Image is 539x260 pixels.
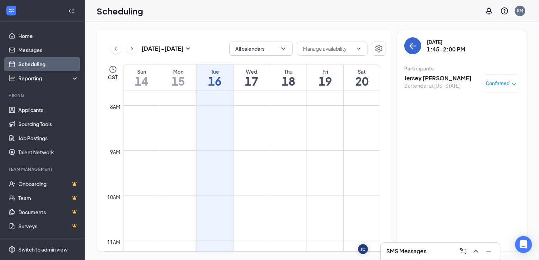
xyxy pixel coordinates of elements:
button: ChevronRight [127,43,137,54]
div: 11am [106,238,122,246]
div: Sat [344,68,380,75]
div: 10am [106,193,122,201]
a: Talent Network [18,145,79,159]
div: Bartender at [US_STATE] [404,82,472,89]
svg: Analysis [8,75,16,82]
a: September 19, 2025 [307,64,343,91]
div: Participants [404,65,520,72]
h1: 19 [307,75,343,87]
svg: WorkstreamLogo [8,7,15,14]
div: Thu [270,68,307,75]
h1: 20 [344,75,380,87]
div: Switch to admin view [18,246,68,253]
button: back-button [404,37,421,54]
svg: ChevronLeft [112,44,119,53]
button: ComposeMessage [458,246,469,257]
a: September 18, 2025 [270,64,307,91]
div: Reporting [18,75,79,82]
a: September 20, 2025 [344,64,380,91]
h1: 15 [160,75,196,87]
h1: 14 [123,75,160,87]
h3: Jersey [PERSON_NAME] [404,74,472,82]
a: Sourcing Tools [18,117,79,131]
a: Home [18,29,79,43]
button: Minimize [483,246,494,257]
button: Settings [372,42,386,56]
a: Job Postings [18,131,79,145]
h3: SMS Messages [386,247,426,255]
a: SurveysCrown [18,219,79,233]
span: CST [108,74,117,81]
div: Wed [234,68,270,75]
svg: ChevronUp [472,247,480,255]
svg: ArrowLeft [408,42,417,50]
span: Confirmed [486,80,510,87]
div: [DATE] [427,38,465,45]
div: Open Intercom Messenger [515,236,532,253]
h3: 1:45-2:00 PM [427,45,465,53]
a: September 14, 2025 [123,64,160,91]
svg: Notifications [485,7,493,15]
div: Tue [197,68,233,75]
svg: SmallChevronDown [184,44,192,53]
div: Sun [123,68,160,75]
svg: Settings [375,44,383,53]
a: September 15, 2025 [160,64,196,91]
h1: 16 [197,75,233,87]
a: DocumentsCrown [18,205,79,219]
button: All calendarsChevronDown [229,42,293,56]
div: Fri [307,68,343,75]
div: Mon [160,68,196,75]
div: Team Management [8,166,77,172]
svg: Settings [8,246,16,253]
a: September 16, 2025 [197,64,233,91]
div: 8am [109,103,122,111]
svg: ChevronRight [128,44,135,53]
div: Hiring [8,92,77,98]
h1: Scheduling [97,5,143,17]
svg: Clock [109,65,117,74]
h1: 17 [234,75,270,87]
a: Applicants [18,103,79,117]
a: OnboardingCrown [18,177,79,191]
svg: ChevronDown [280,45,287,52]
svg: ComposeMessage [459,247,467,255]
svg: ChevronDown [356,46,362,51]
div: JC [361,246,365,252]
div: KM [517,8,523,14]
div: 9am [109,148,122,156]
h3: [DATE] - [DATE] [141,45,184,52]
svg: QuestionInfo [500,7,509,15]
svg: Collapse [68,7,75,14]
button: ChevronUp [470,246,482,257]
span: down [511,82,516,87]
a: TeamCrown [18,191,79,205]
a: September 17, 2025 [234,64,270,91]
button: ChevronLeft [110,43,121,54]
input: Manage availability [303,45,353,52]
a: Messages [18,43,79,57]
svg: Minimize [484,247,493,255]
a: Scheduling [18,57,79,71]
h1: 18 [270,75,307,87]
